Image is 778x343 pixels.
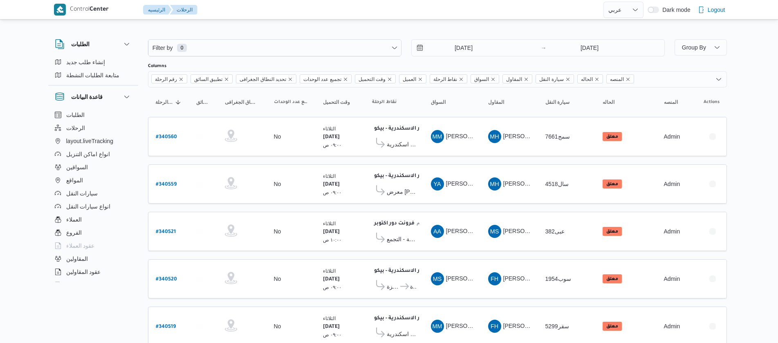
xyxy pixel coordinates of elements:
span: Admin [664,323,680,330]
a: #340521 [156,226,176,237]
span: [PERSON_NAME]ه تربو [503,323,564,329]
a: #340559 [156,179,177,190]
span: Logout [708,5,725,15]
small: ٠٩:٠٠ ص [323,142,342,148]
button: متابعة الطلبات النشطة [52,69,135,82]
span: وقت التحميل [359,75,386,84]
h3: الطلبات [71,39,90,49]
span: [PERSON_NAME] على [503,133,562,139]
button: السواق [428,96,477,109]
button: رقم الرحلةSorted in descending order [152,96,185,109]
span: اجهزة التليفون [66,280,100,290]
span: Actions [704,99,720,105]
button: سيارات النقل [52,187,135,200]
div: No [274,228,281,235]
span: العملاء [66,215,82,224]
button: Remove نقاط الرحلة from selection in this group [459,77,464,82]
small: الثلاثاء [323,268,336,274]
span: تحديد النطاق الجغرافى [225,99,259,105]
button: المنصه [661,96,682,109]
button: الفروع [52,226,135,239]
button: الطلبات [52,108,135,121]
div: Muhammad Slah Abadalltaif Alshrif [488,225,501,238]
span: الحاله [603,99,614,105]
span: MH [490,130,499,143]
button: Remove السواق from selection in this group [491,77,495,82]
button: Group By [675,39,727,56]
button: Remove وقت التحميل from selection in this group [387,77,392,82]
span: 0 available filters [177,44,187,52]
span: شركة ملتي كير مصر للصناعات الدوائية - التجمع [387,234,416,244]
small: ٠٩:٠٠ ص [323,190,342,195]
span: Admin [664,133,680,140]
button: الطلبات [55,39,132,49]
small: ٠٩:٠٠ ص [323,332,342,337]
div: Abadallah Ahmad Abadalhakiam Abadalamunam [431,225,444,238]
button: الحاله [599,96,652,109]
span: المواقع [66,175,83,185]
span: [PERSON_NAME] [503,228,550,234]
span: إنشاء طلب جديد [66,57,105,67]
span: نقاط الرحلة [430,74,467,83]
b: [DATE] [323,135,340,140]
img: X8yXhbKr1z7QwAAAABJRU5ErkJggg== [54,4,66,16]
button: اجهزة التليفون [52,278,135,291]
button: الرئيسيه [143,5,172,15]
b: [DATE] [323,229,340,235]
span: وقت التحميل [355,74,396,83]
span: متابعة الطلبات النشطة [66,70,120,80]
span: MS [490,225,499,238]
span: المقاولين [66,254,88,264]
span: [PERSON_NAME] [446,180,493,187]
span: سيارة النقل [536,74,574,83]
b: Center [90,7,109,13]
b: معلق [606,277,618,282]
div: Mahmood Muhammad Zki Muhammad Alkhtaib [431,320,444,333]
b: # 340519 [156,324,176,330]
span: AA [433,225,441,238]
button: عقود المقاولين [52,265,135,278]
button: العملاء [52,213,135,226]
button: قاعدة البيانات [55,92,132,102]
button: انواع سيارات النقل [52,200,135,213]
span: FH [491,320,498,333]
span: قسم المنتزة [410,282,416,291]
span: المقاول [488,99,504,105]
div: قاعدة البيانات [48,108,138,285]
div: → [541,45,547,51]
span: سقر5299 [545,323,569,330]
b: مخزن فرونت دور الاسكندرية - بيكو [374,173,458,179]
button: عقود العملاء [52,239,135,252]
button: تحديد النطاق الجغرافى [222,96,262,109]
span: YA [433,177,441,191]
span: الرحلات [66,123,85,133]
span: سوب1954 [545,276,571,282]
span: عبى382 [545,228,565,235]
span: انواع سيارات النقل [66,202,111,211]
small: ١٠:٠٠ ص [323,237,342,242]
div: Maikal Sameir Zrif Shkari [431,272,444,285]
button: Actions [706,272,719,285]
div: No [274,323,281,330]
small: الثلاثاء [323,316,336,321]
span: Admin [664,181,680,187]
b: مخزن فرونت دور الاسكندرية - بيكو [374,126,458,132]
span: تحديد النطاق الجغرافى [240,75,286,84]
b: معلق [606,135,618,139]
span: تطبيق السائق [196,99,210,105]
input: Press the down key to open a popover containing a calendar. [549,40,630,56]
span: MH [490,177,499,191]
span: المقاول [506,75,522,84]
b: [DATE] [323,182,340,188]
button: المواقع [52,174,135,187]
input: Press the down key to open a popover containing a calendar. [412,40,504,56]
b: [DATE] [323,277,340,282]
span: Filter by [152,43,174,53]
button: Filter by0 available filters [148,40,401,56]
span: الطلبات [66,110,85,120]
span: Admin [664,228,680,235]
button: الرحلات [170,5,197,15]
span: MM [433,130,442,143]
span: Dark mode [659,7,690,13]
span: [PERSON_NAME] [446,228,493,234]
